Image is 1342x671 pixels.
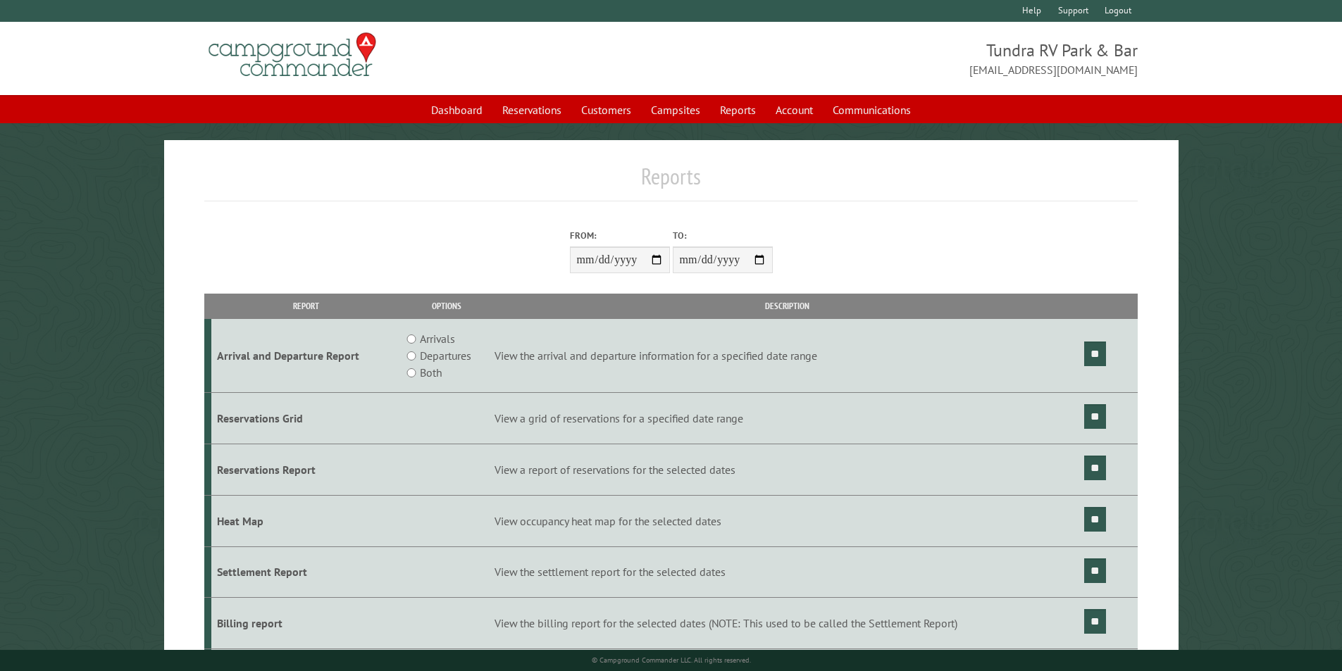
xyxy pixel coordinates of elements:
[211,546,401,598] td: Settlement Report
[211,444,401,495] td: Reservations Report
[211,495,401,546] td: Heat Map
[492,444,1082,495] td: View a report of reservations for the selected dates
[570,229,670,242] label: From:
[573,96,640,123] a: Customers
[492,546,1082,598] td: View the settlement report for the selected dates
[767,96,821,123] a: Account
[211,598,401,649] td: Billing report
[494,96,570,123] a: Reservations
[423,96,491,123] a: Dashboard
[492,393,1082,444] td: View a grid of reservations for a specified date range
[211,294,401,318] th: Report
[211,319,401,393] td: Arrival and Departure Report
[671,39,1138,78] span: Tundra RV Park & Bar [EMAIL_ADDRESS][DOMAIN_NAME]
[592,656,751,665] small: © Campground Commander LLC. All rights reserved.
[492,294,1082,318] th: Description
[204,163,1138,201] h1: Reports
[211,393,401,444] td: Reservations Grid
[400,294,492,318] th: Options
[492,598,1082,649] td: View the billing report for the selected dates (NOTE: This used to be called the Settlement Report)
[492,319,1082,393] td: View the arrival and departure information for a specified date range
[824,96,919,123] a: Communications
[420,347,471,364] label: Departures
[712,96,764,123] a: Reports
[642,96,709,123] a: Campsites
[420,364,442,381] label: Both
[673,229,773,242] label: To:
[492,495,1082,546] td: View occupancy heat map for the selected dates
[420,330,455,347] label: Arrivals
[204,27,380,82] img: Campground Commander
